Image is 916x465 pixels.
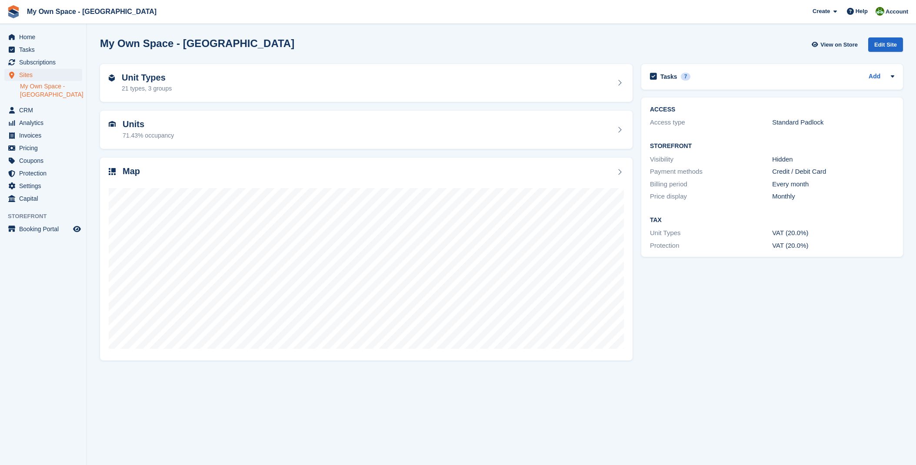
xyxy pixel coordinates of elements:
[4,56,82,68] a: menu
[681,73,691,81] div: 7
[4,155,82,167] a: menu
[19,69,71,81] span: Sites
[4,69,82,81] a: menu
[4,180,82,192] a: menu
[650,143,894,150] h2: Storefront
[4,31,82,43] a: menu
[19,223,71,235] span: Booking Portal
[100,37,294,49] h2: My Own Space - [GEOGRAPHIC_DATA]
[4,192,82,205] a: menu
[660,73,677,81] h2: Tasks
[869,72,880,82] a: Add
[100,64,633,102] a: Unit Types 21 types, 3 groups
[123,166,140,176] h2: Map
[109,74,115,81] img: unit-type-icn-2b2737a686de81e16bb02015468b77c625bbabd49415b5ef34ead5e3b44a266d.svg
[20,82,82,99] a: My Own Space - [GEOGRAPHIC_DATA]
[122,73,172,83] h2: Unit Types
[876,7,884,16] img: Keely
[100,111,633,149] a: Units 71.43% occupancy
[772,155,894,165] div: Hidden
[19,44,71,56] span: Tasks
[19,180,71,192] span: Settings
[813,7,830,16] span: Create
[810,37,861,52] a: View on Store
[650,106,894,113] h2: ACCESS
[886,7,908,16] span: Account
[19,167,71,179] span: Protection
[4,223,82,235] a: menu
[650,228,772,238] div: Unit Types
[868,37,903,52] div: Edit Site
[650,167,772,177] div: Payment methods
[772,118,894,128] div: Standard Padlock
[109,168,116,175] img: map-icn-33ee37083ee616e46c38cad1a60f524a97daa1e2b2c8c0bc3eb3415660979fc1.svg
[650,155,772,165] div: Visibility
[122,84,172,93] div: 21 types, 3 groups
[650,241,772,251] div: Protection
[856,7,868,16] span: Help
[772,192,894,202] div: Monthly
[650,192,772,202] div: Price display
[772,179,894,189] div: Every month
[772,228,894,238] div: VAT (20.0%)
[19,129,71,142] span: Invoices
[650,179,772,189] div: Billing period
[868,37,903,55] a: Edit Site
[650,217,894,224] h2: Tax
[8,212,87,221] span: Storefront
[4,44,82,56] a: menu
[100,158,633,361] a: Map
[19,104,71,116] span: CRM
[123,119,174,129] h2: Units
[4,142,82,154] a: menu
[19,117,71,129] span: Analytics
[4,129,82,142] a: menu
[4,167,82,179] a: menu
[19,31,71,43] span: Home
[109,121,116,127] img: unit-icn-7be61d7bf1b0ce9d3e12c5938cc71ed9869f7b940bace4675aadf7bd6d80202e.svg
[72,224,82,234] a: Preview store
[650,118,772,128] div: Access type
[7,5,20,18] img: stora-icon-8386f47178a22dfd0bd8f6a31ec36ba5ce8667c1dd55bd0f319d3a0aa187defe.svg
[19,142,71,154] span: Pricing
[123,131,174,140] div: 71.43% occupancy
[19,192,71,205] span: Capital
[820,40,858,49] span: View on Store
[23,4,160,19] a: My Own Space - [GEOGRAPHIC_DATA]
[19,155,71,167] span: Coupons
[19,56,71,68] span: Subscriptions
[4,104,82,116] a: menu
[4,117,82,129] a: menu
[772,241,894,251] div: VAT (20.0%)
[772,167,894,177] div: Credit / Debit Card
